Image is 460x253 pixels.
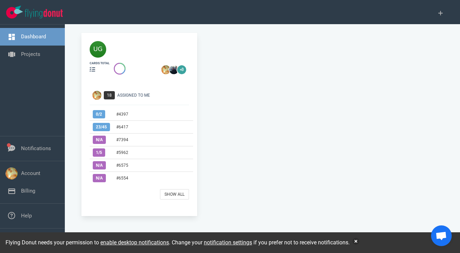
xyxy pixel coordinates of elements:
[21,51,40,57] a: Projects
[169,65,178,74] img: 26
[93,136,106,144] span: N/A
[90,61,110,66] div: cards total
[21,170,40,176] a: Account
[116,176,128,181] a: #6554
[21,213,32,219] a: Help
[93,148,105,157] span: 1 / 5
[21,145,51,152] a: Notifications
[161,65,170,74] img: 26
[116,150,128,155] a: #5962
[116,137,128,142] a: #7394
[6,239,169,246] span: Flying Donut needs your permission to
[93,110,105,118] span: 0 / 2
[116,125,128,129] a: #6417
[93,123,110,131] span: 23 / 45
[204,239,252,246] a: notification settings
[90,41,106,58] img: 40
[93,174,106,182] span: N/A
[117,92,193,98] div: Assigned To Me
[180,68,183,71] text: +3
[100,239,169,246] a: enable desktop notifications
[116,163,128,168] a: #6575
[21,188,35,194] a: Billing
[25,9,63,18] img: Flying Donut text logo
[21,33,46,40] a: Dashboard
[431,225,452,246] a: Open chat
[160,189,189,200] a: Show All
[169,239,350,246] span: . Change your if you prefer not to receive notifications.
[92,91,101,100] img: Avatar
[93,161,106,169] span: N/A
[116,112,128,117] a: #4397
[104,91,115,99] span: 18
